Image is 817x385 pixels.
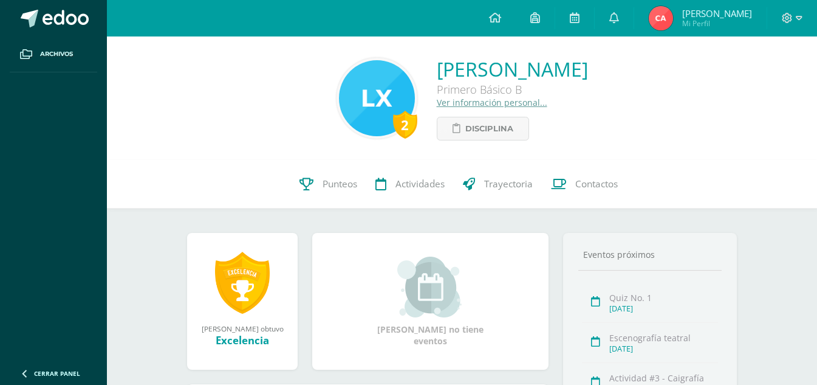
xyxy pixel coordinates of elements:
[682,7,752,19] span: [PERSON_NAME]
[437,97,547,108] a: Ver información personal...
[393,111,417,139] div: 2
[542,160,627,209] a: Contactos
[437,82,588,97] div: Primero Básico B
[437,117,529,140] a: Disciplina
[199,333,285,347] div: Excelencia
[578,249,722,260] div: Eventos próximos
[34,369,80,378] span: Cerrar panel
[609,332,718,344] div: Escenografía teatral
[290,160,366,209] a: Punteos
[199,324,285,333] div: [PERSON_NAME] obtuvo
[397,257,463,317] img: event_small.png
[609,303,718,314] div: [DATE]
[339,60,415,136] img: 8a6b32213adc97dc04119ca7754bd1da.png
[682,18,752,29] span: Mi Perfil
[323,178,357,190] span: Punteos
[609,372,718,384] div: Actividad #3 - Caigrafía
[649,6,673,30] img: 0d7eb3150f5084fc53b5f0679e053a4d.png
[609,292,718,303] div: Quiz No. 1
[40,49,73,59] span: Archivos
[609,344,718,354] div: [DATE]
[484,178,533,190] span: Trayectoria
[575,178,618,190] span: Contactos
[370,257,491,347] div: [PERSON_NAME] no tiene eventos
[437,56,588,82] a: [PERSON_NAME]
[10,36,97,72] a: Archivos
[465,117,513,140] span: Disciplina
[395,178,445,190] span: Actividades
[454,160,542,209] a: Trayectoria
[366,160,454,209] a: Actividades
